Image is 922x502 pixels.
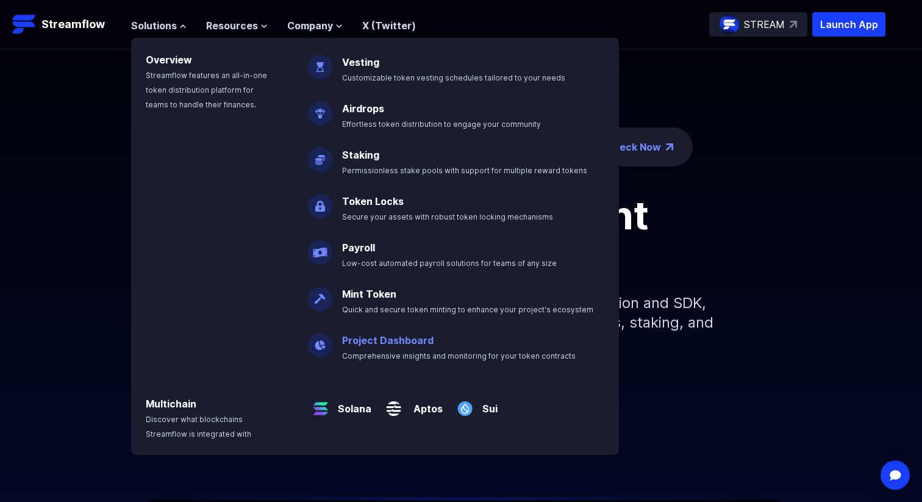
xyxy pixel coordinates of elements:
[381,387,406,421] img: Aptos
[477,392,498,416] a: Sui
[881,461,910,490] div: Open Intercom Messenger
[308,91,332,126] img: Airdrops
[744,17,785,32] p: STREAM
[131,18,177,33] span: Solutions
[308,45,332,79] img: Vesting
[206,18,268,33] button: Resources
[287,18,343,33] button: Company
[41,16,105,33] p: Streamflow
[12,12,119,37] a: Streamflow
[342,288,396,300] a: Mint Token
[342,305,593,314] span: Quick and secure token minting to enhance your project's ecosystem
[206,18,258,33] span: Resources
[308,323,332,357] img: Project Dashboard
[146,54,192,66] a: Overview
[146,71,267,109] span: Streamflow features an all-in-one token distribution platform for teams to handle their finances.
[342,334,434,346] a: Project Dashboard
[342,56,379,68] a: Vesting
[790,21,797,28] img: top-right-arrow.svg
[308,277,332,311] img: Mint Token
[342,212,553,221] span: Secure your assets with robust token locking mechanisms
[812,12,885,37] button: Launch App
[452,387,477,421] img: Sui
[342,102,384,115] a: Airdrops
[308,184,332,218] img: Token Locks
[308,138,332,172] img: Staking
[342,120,541,129] span: Effortless token distribution to engage your community
[342,242,375,254] a: Payroll
[406,392,443,416] a: Aptos
[287,18,333,33] span: Company
[606,140,661,154] a: Check Now
[709,12,807,37] a: STREAM
[342,195,404,207] a: Token Locks
[720,15,739,34] img: streamflow-logo-circle.png
[342,351,576,360] span: Comprehensive insights and monitoring for your token contracts
[362,20,416,32] a: X (Twitter)
[131,18,187,33] button: Solutions
[308,231,332,265] img: Payroll
[342,259,557,268] span: Low-cost automated payroll solutions for teams of any size
[333,392,371,416] a: Solana
[146,415,251,439] span: Discover what blockchains Streamflow is integrated with
[342,166,587,175] span: Permissionless stake pools with support for multiple reward tokens
[12,12,37,37] img: Streamflow Logo
[146,398,196,410] a: Multichain
[342,73,565,82] span: Customizable token vesting schedules tailored to your needs
[342,149,379,161] a: Staking
[666,143,673,151] img: top-right-arrow.png
[308,387,333,421] img: Solana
